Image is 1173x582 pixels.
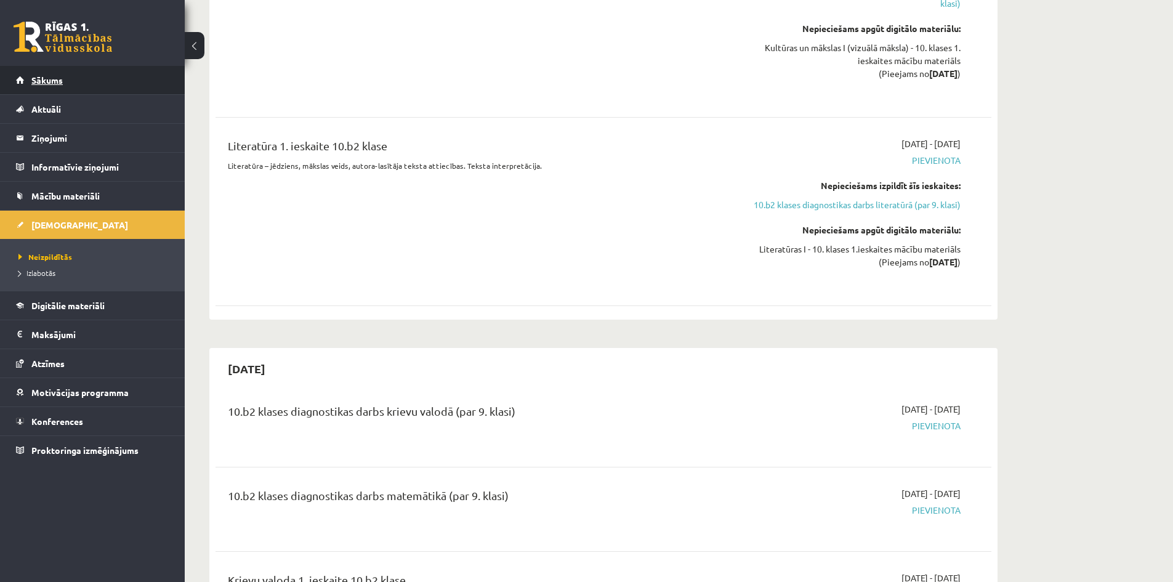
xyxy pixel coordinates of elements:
[16,436,169,464] a: Proktoringa izmēģinājums
[728,224,961,236] div: Nepieciešams apgūt digitālo materiālu:
[31,445,139,456] span: Proktoringa izmēģinājums
[31,124,169,152] legend: Ziņojumi
[18,267,172,278] a: Izlabotās
[16,378,169,406] a: Motivācijas programma
[31,416,83,427] span: Konferences
[901,137,961,150] span: [DATE] - [DATE]
[31,358,65,369] span: Atzīmes
[929,256,957,267] strong: [DATE]
[728,22,961,35] div: Nepieciešams apgūt digitālo materiālu:
[228,137,710,160] div: Literatūra 1. ieskaite 10.b2 klase
[18,268,55,278] span: Izlabotās
[929,68,957,79] strong: [DATE]
[16,153,169,181] a: Informatīvie ziņojumi
[18,252,72,262] span: Neizpildītās
[728,198,961,211] a: 10.b2 klases diagnostikas darbs literatūrā (par 9. klasi)
[728,41,961,80] div: Kultūras un mākslas I (vizuālā māksla) - 10. klases 1. ieskaites mācību materiāls (Pieejams no )
[16,349,169,378] a: Atzīmes
[216,354,278,383] h2: [DATE]
[228,160,710,171] p: Literatūra – jēdziens, mākslas veids, autora-lasītāja teksta attiecības. Teksta interpretācija.
[31,300,105,311] span: Digitālie materiāli
[901,487,961,500] span: [DATE] - [DATE]
[728,179,961,192] div: Nepieciešams izpildīt šīs ieskaites:
[31,320,169,349] legend: Maksājumi
[31,75,63,86] span: Sākums
[16,320,169,349] a: Maksājumi
[901,403,961,416] span: [DATE] - [DATE]
[728,504,961,517] span: Pievienota
[31,219,128,230] span: [DEMOGRAPHIC_DATA]
[16,291,169,320] a: Digitālie materiāli
[14,22,112,52] a: Rīgas 1. Tālmācības vidusskola
[31,190,100,201] span: Mācību materiāli
[16,66,169,94] a: Sākums
[728,419,961,432] span: Pievienota
[18,251,172,262] a: Neizpildītās
[31,153,169,181] legend: Informatīvie ziņojumi
[31,387,129,398] span: Motivācijas programma
[728,243,961,269] div: Literatūras I - 10. klases 1.ieskaites mācību materiāls (Pieejams no )
[228,403,710,426] div: 10.b2 klases diagnostikas darbs krievu valodā (par 9. klasi)
[16,182,169,210] a: Mācību materiāli
[16,407,169,435] a: Konferences
[16,211,169,239] a: [DEMOGRAPHIC_DATA]
[16,95,169,123] a: Aktuāli
[31,103,61,115] span: Aktuāli
[728,154,961,167] span: Pievienota
[16,124,169,152] a: Ziņojumi
[228,487,710,510] div: 10.b2 klases diagnostikas darbs matemātikā (par 9. klasi)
